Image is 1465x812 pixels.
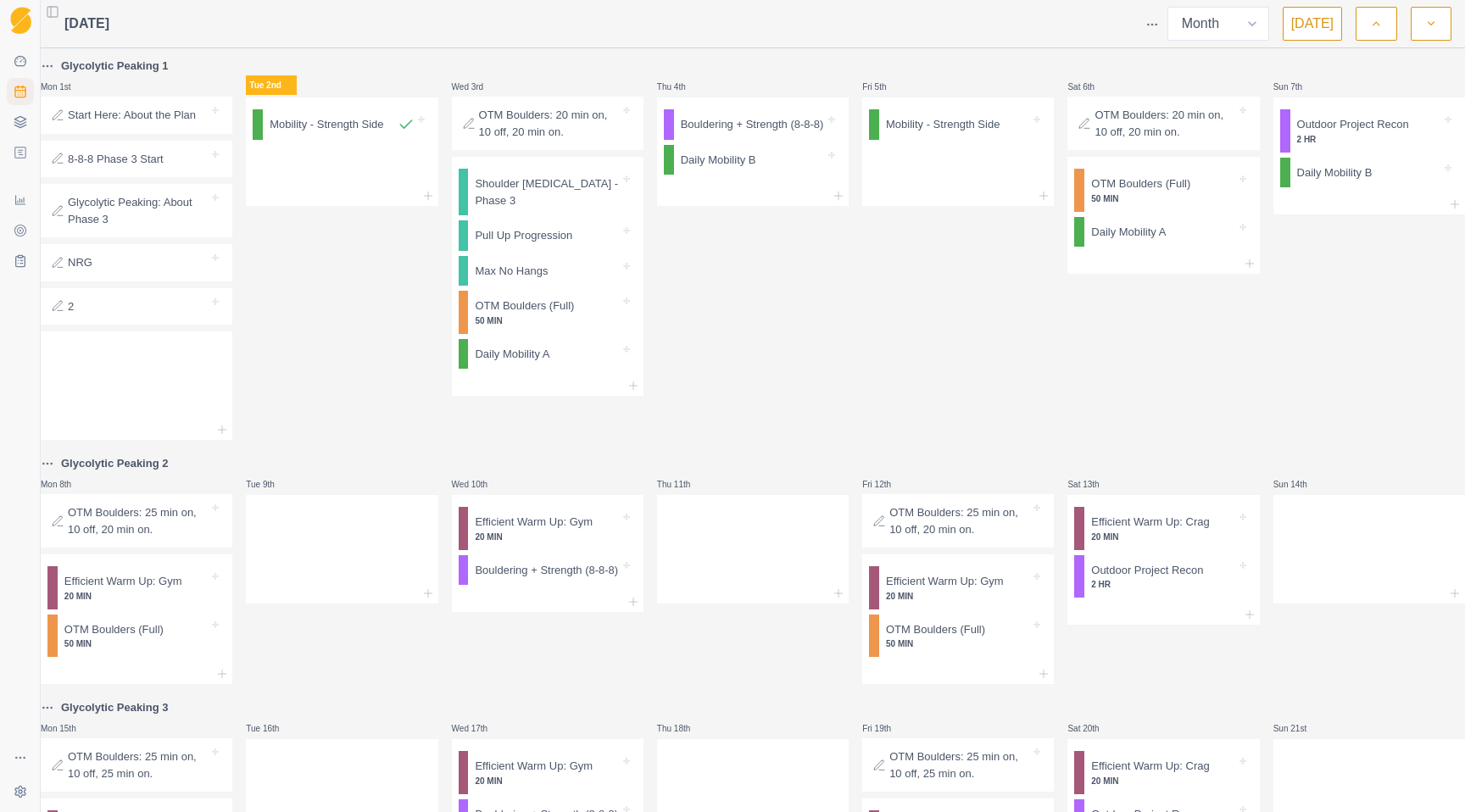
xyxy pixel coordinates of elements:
p: Daily Mobility A [475,346,549,363]
a: Logo [7,7,34,34]
div: Daily Mobility B [1280,158,1458,188]
p: Wed 10th [452,478,503,491]
div: 8-8-8 Phase 3 Start [41,141,232,178]
p: Max No Hangs [475,263,548,280]
div: OTM Boulders (Full)50 MIN [459,291,637,334]
p: OTM Boulders: 25 min on, 10 off, 25 min on. [889,748,1030,781]
img: Logo [10,7,31,35]
p: Sun 14th [1273,478,1324,491]
p: Sun 21st [1273,722,1324,735]
p: Mobility - Strength Side [886,116,1000,133]
p: Daily Mobility B [681,152,756,169]
p: Sat 13th [1067,478,1118,491]
div: OTM Boulders (Full)50 MIN [47,615,226,658]
p: Glycolytic Peaking: About Phase 3 [68,194,209,227]
p: Fri 19th [862,722,913,735]
p: Outdoor Project Recon [1091,562,1203,579]
p: 20 MIN [1091,531,1235,543]
p: Mon 1st [41,81,92,93]
p: Mobility - Strength Side [270,116,383,133]
p: 2 HR [1297,133,1441,146]
button: Settings [7,778,34,805]
div: OTM Boulders: 25 min on, 10 off, 20 min on. [41,494,232,548]
div: NRG [41,244,232,281]
p: Efficient Warm Up: Gym [475,758,593,775]
div: Efficient Warm Up: Gym20 MIN [459,751,637,794]
p: OTM Boulders: 20 min on, 10 off, 20 min on. [1095,107,1235,140]
p: 20 MIN [886,590,1030,603]
div: Bouldering + Strength (8-8-8) [459,555,637,586]
p: Wed 17th [452,722,503,735]
p: 2 [68,298,74,315]
p: OTM Boulders: 25 min on, 10 off, 25 min on. [68,748,209,781]
p: OTM Boulders: 20 min on, 10 off, 20 min on. [479,107,620,140]
p: NRG [68,254,92,271]
div: Daily Mobility B [664,145,842,175]
p: Tue 9th [246,478,297,491]
p: Thu 18th [657,722,708,735]
div: Pull Up Progression [459,220,637,251]
div: OTM Boulders (Full)50 MIN [869,615,1047,658]
p: Glycolytic Peaking 2 [61,455,168,472]
p: Mon 15th [41,722,92,735]
div: OTM Boulders (Full)50 MIN [1074,169,1252,212]
p: Efficient Warm Up: Gym [475,514,593,531]
p: Efficient Warm Up: Crag [1091,514,1209,531]
p: Mon 8th [41,478,92,491]
p: 20 MIN [1091,775,1235,787]
p: 50 MIN [64,637,209,650]
p: Glycolytic Peaking 1 [61,58,168,75]
p: 20 MIN [64,590,209,603]
div: OTM Boulders: 20 min on, 10 off, 20 min on. [1067,97,1259,150]
div: Daily Mobility A [459,339,637,370]
div: Efficient Warm Up: Crag20 MIN [1074,751,1252,794]
div: Efficient Warm Up: Gym20 MIN [459,507,637,550]
p: OTM Boulders (Full) [886,621,985,638]
p: Efficient Warm Up: Gym [64,573,182,590]
p: Fri 12th [862,478,913,491]
p: OTM Boulders (Full) [1091,175,1190,192]
p: Thu 11th [657,478,708,491]
p: 50 MIN [1091,192,1235,205]
p: OTM Boulders: 25 min on, 10 off, 20 min on. [68,504,209,537]
div: OTM Boulders: 25 min on, 10 off, 25 min on. [41,738,232,792]
p: Wed 3rd [452,81,503,93]
div: Efficient Warm Up: Crag20 MIN [1074,507,1252,550]
div: Mobility - Strength Side [869,109,1047,140]
div: Start Here: About the Plan [41,97,232,134]
div: Mobility - Strength Side [253,109,431,140]
p: Tue 2nd [246,75,297,95]
div: Glycolytic Peaking: About Phase 3 [41,184,232,237]
p: Daily Mobility A [1091,224,1166,241]
p: OTM Boulders (Full) [475,298,574,314]
p: OTM Boulders (Full) [64,621,164,638]
div: OTM Boulders: 20 min on, 10 off, 20 min on. [452,97,643,150]
div: OTM Boulders: 25 min on, 10 off, 25 min on. [862,738,1054,792]
div: Outdoor Project Recon2 HR [1074,555,1252,598]
p: Tue 16th [246,722,297,735]
p: 50 MIN [886,637,1030,650]
p: Glycolytic Peaking 3 [61,699,168,716]
div: Efficient Warm Up: Gym20 MIN [47,566,226,609]
p: Bouldering + Strength (8-8-8) [475,562,618,579]
div: Bouldering + Strength (8-8-8) [664,109,842,140]
p: Thu 4th [657,81,708,93]
div: Efficient Warm Up: Gym20 MIN [869,566,1047,609]
div: Daily Mobility A [1074,217,1252,247]
p: OTM Boulders: 25 min on, 10 off, 20 min on. [889,504,1030,537]
p: Start Here: About the Plan [68,107,196,124]
span: [DATE] [64,14,109,34]
div: Outdoor Project Recon2 HR [1280,109,1458,153]
p: 20 MIN [475,531,619,543]
p: Pull Up Progression [475,227,572,244]
p: Sat 6th [1067,81,1118,93]
p: 20 MIN [475,775,619,787]
p: Bouldering + Strength (8-8-8) [681,116,824,133]
p: Sun 7th [1273,81,1324,93]
div: OTM Boulders: 25 min on, 10 off, 20 min on. [862,494,1054,548]
p: Outdoor Project Recon [1297,116,1409,133]
p: Efficient Warm Up: Crag [1091,758,1209,775]
p: 8-8-8 Phase 3 Start [68,151,164,168]
div: Max No Hangs [459,256,637,286]
p: Shoulder [MEDICAL_DATA] - Phase 3 [475,175,619,209]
